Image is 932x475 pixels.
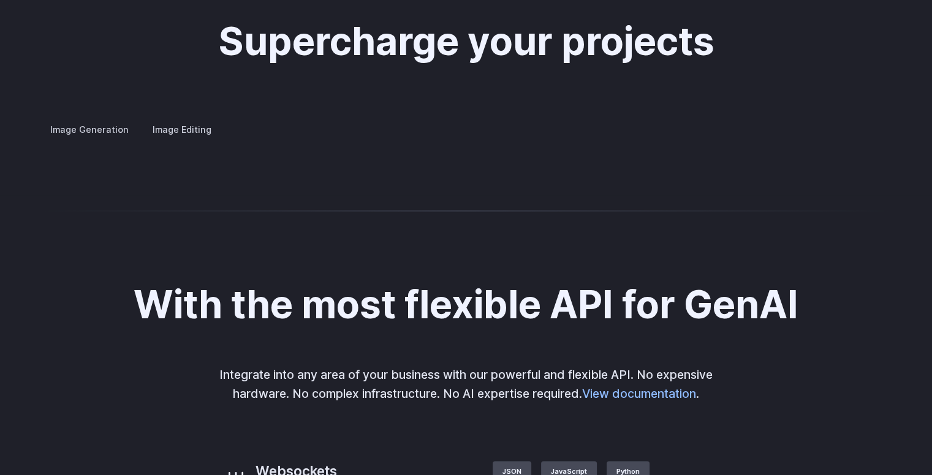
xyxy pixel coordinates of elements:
[218,20,714,62] h2: Supercharge your projects
[582,386,696,400] a: View documentation
[142,118,222,140] label: Image Editing
[40,118,139,140] label: Image Generation
[134,283,798,326] h2: With the most flexible API for GenAI
[211,365,721,402] p: Integrate into any area of your business with our powerful and flexible API. No expensive hardwar...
